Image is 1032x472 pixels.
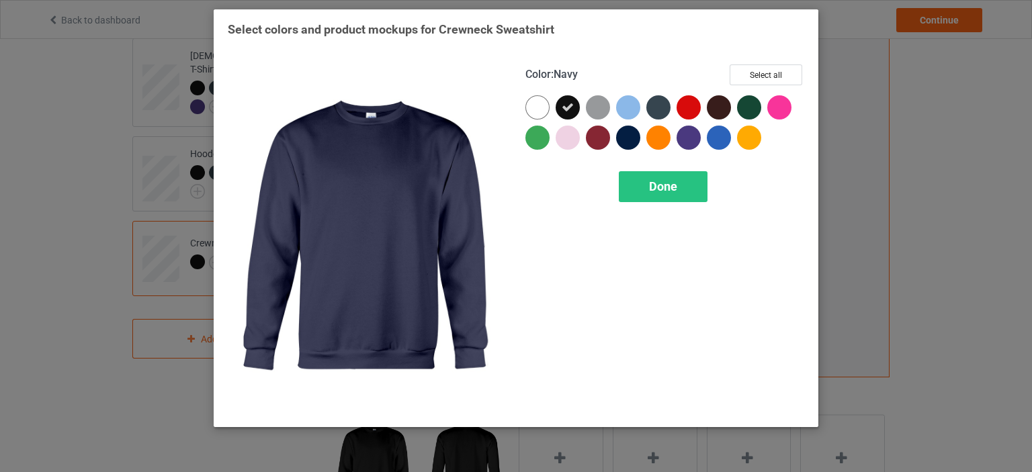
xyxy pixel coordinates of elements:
span: Done [649,179,677,193]
button: Select all [730,64,802,85]
img: regular.jpg [228,64,507,413]
span: Color [525,68,551,81]
span: Select colors and product mockups for Crewneck Sweatshirt [228,22,554,36]
span: Navy [554,68,578,81]
h4: : [525,68,578,82]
